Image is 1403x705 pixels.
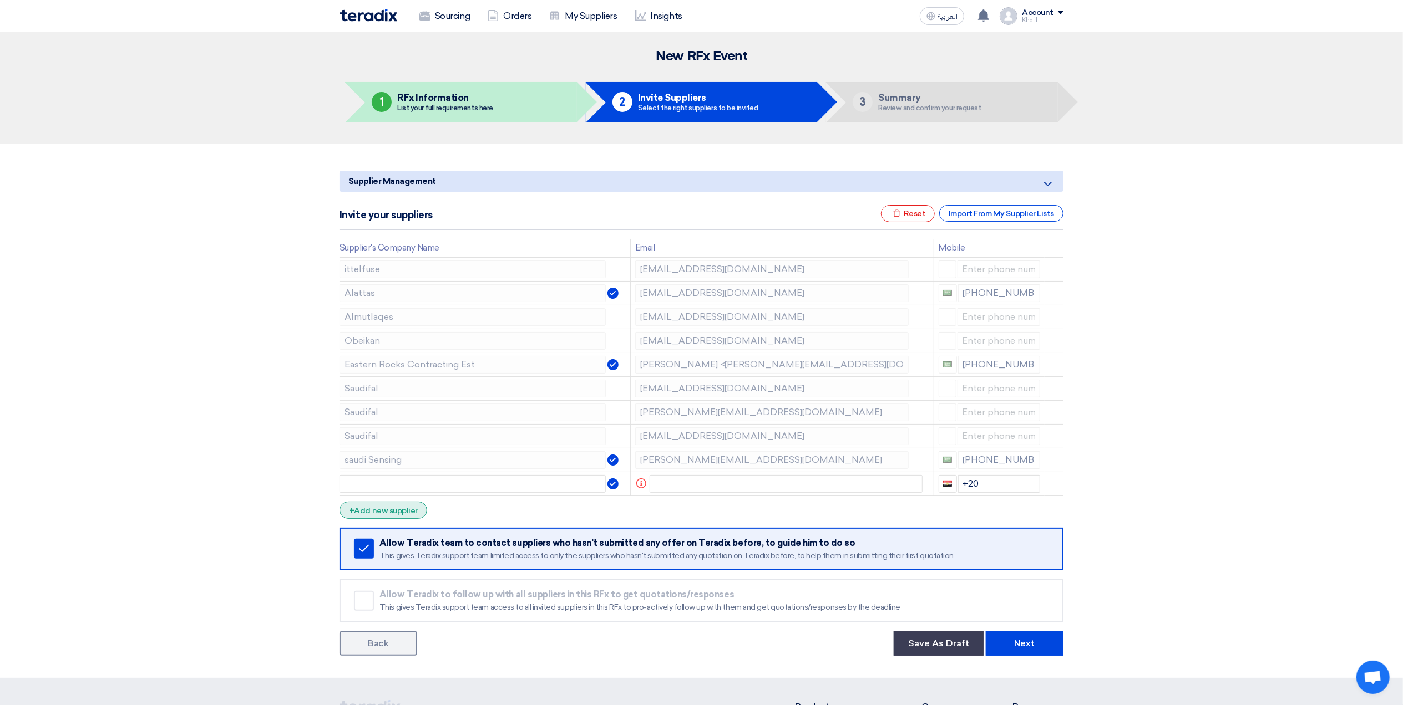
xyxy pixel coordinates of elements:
[650,475,923,493] input: Email
[379,538,1048,549] div: Allow Teradix team to contact suppliers who hasn't submitted any offer on Teradix before, to guid...
[635,308,909,326] input: Email
[340,356,606,374] input: Supplier Name
[635,260,909,278] input: Email
[1022,17,1063,23] div: Khalil
[878,93,981,103] h5: Summary
[340,171,1063,192] h5: Supplier Management
[340,631,417,656] a: Back
[340,475,606,493] input: Supplier Name
[340,260,606,278] input: Supplier Name
[986,631,1063,656] button: Next
[607,478,619,489] img: Verified Account
[630,239,934,257] th: Email
[939,205,1063,222] div: Import From My Supplier Lists
[397,93,493,103] h5: RFx Information
[920,7,964,25] button: العربية
[349,505,354,516] span: +
[635,284,909,302] input: Email
[607,359,619,370] img: Verified Account
[894,631,984,656] button: Save As Draft
[340,380,606,397] input: Supplier Name
[853,92,873,112] div: 3
[411,4,479,28] a: Sourcing
[379,602,1048,612] div: This gives Teradix support team access to all invited suppliers in this RFx to pro-actively follo...
[638,104,758,111] div: Select the right suppliers to be invited
[958,475,1041,493] input: Enter phone number
[1022,8,1053,18] div: Account
[607,454,619,466] img: Verified Account
[881,205,935,222] div: Reset
[340,284,606,302] input: Supplier Name
[397,104,493,111] div: List your full requirements here
[1000,7,1017,25] img: profile_test.png
[379,589,1048,600] div: Allow Teradix to follow up with all suppliers in this RFx to get quotations/responses
[479,4,540,28] a: Orders
[379,551,1048,561] div: This gives Teradix support team limited access to only the suppliers who hasn't submitted any quo...
[635,427,909,445] input: Email
[635,403,909,421] input: Email
[1356,661,1390,694] a: Open chat
[540,4,626,28] a: My Suppliers
[638,93,758,103] h5: Invite Suppliers
[340,403,606,421] input: Supplier Name
[612,92,632,112] div: 2
[340,332,606,350] input: Supplier Name
[372,92,392,112] div: 1
[340,9,397,22] img: Teradix logo
[340,49,1063,64] h2: New RFx Event
[934,239,1045,257] th: Mobile
[340,451,606,469] input: Supplier Name
[340,427,606,445] input: Supplier Name
[340,239,630,257] th: Supplier's Company Name
[607,288,619,299] img: Verified Account
[340,210,433,221] h5: Invite your suppliers
[340,502,427,519] div: Add new supplier
[938,13,958,21] span: العربية
[878,104,981,111] div: Review and confirm your request
[635,332,909,350] input: Email
[340,308,606,326] input: Supplier Name
[626,4,691,28] a: Insights
[635,356,909,374] input: Email
[635,380,909,397] input: Email
[635,451,909,469] input: Email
